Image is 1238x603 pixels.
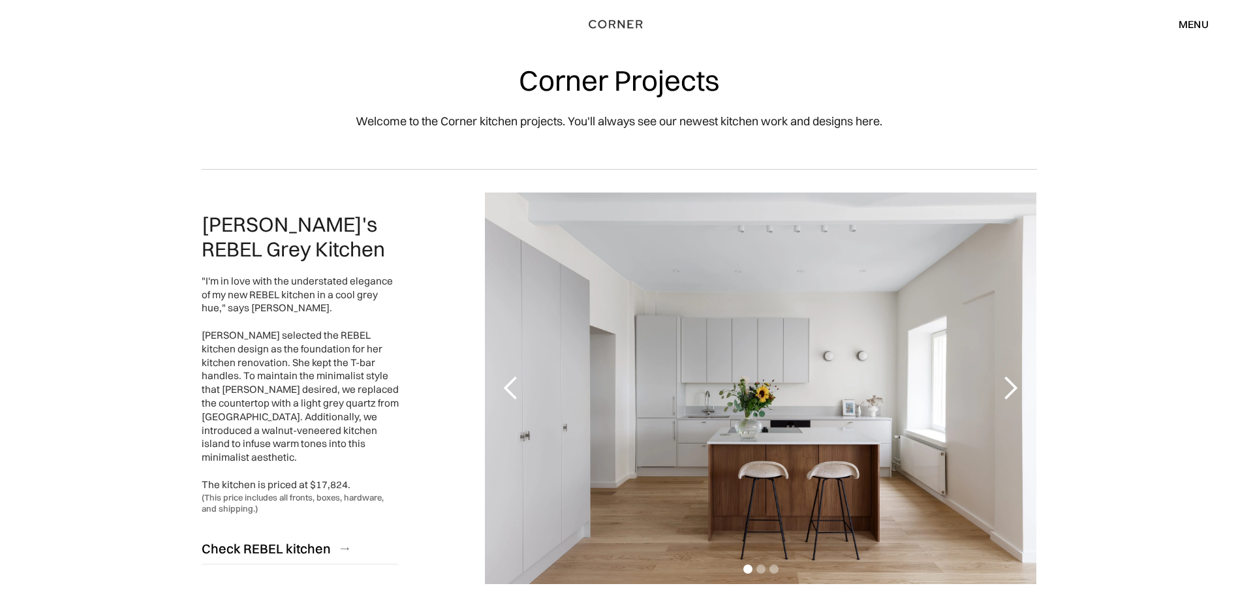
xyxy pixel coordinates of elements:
[202,533,399,564] a: Check REBEL kitchen
[1179,19,1209,29] div: menu
[574,16,664,33] a: home
[519,65,720,96] h1: Corner Projects
[743,564,752,574] div: Show slide 1 of 3
[202,275,399,492] div: "I'm in love with the understated elegance of my new REBEL kitchen in a cool grey hue," says [PER...
[356,112,882,130] p: Welcome to the Corner kitchen projects. You'll always see our newest kitchen work and designs here.
[202,492,399,515] div: (This price includes all fronts, boxes, hardware, and shipping.)
[202,212,399,262] h2: [PERSON_NAME]'s REBEL Grey Kitchen
[485,193,1036,584] div: 1 of 3
[1166,13,1209,35] div: menu
[485,193,537,584] div: previous slide
[769,564,779,574] div: Show slide 3 of 3
[485,193,1036,584] div: carousel
[756,564,766,574] div: Show slide 2 of 3
[202,540,331,557] div: Check REBEL kitchen
[984,193,1036,584] div: next slide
